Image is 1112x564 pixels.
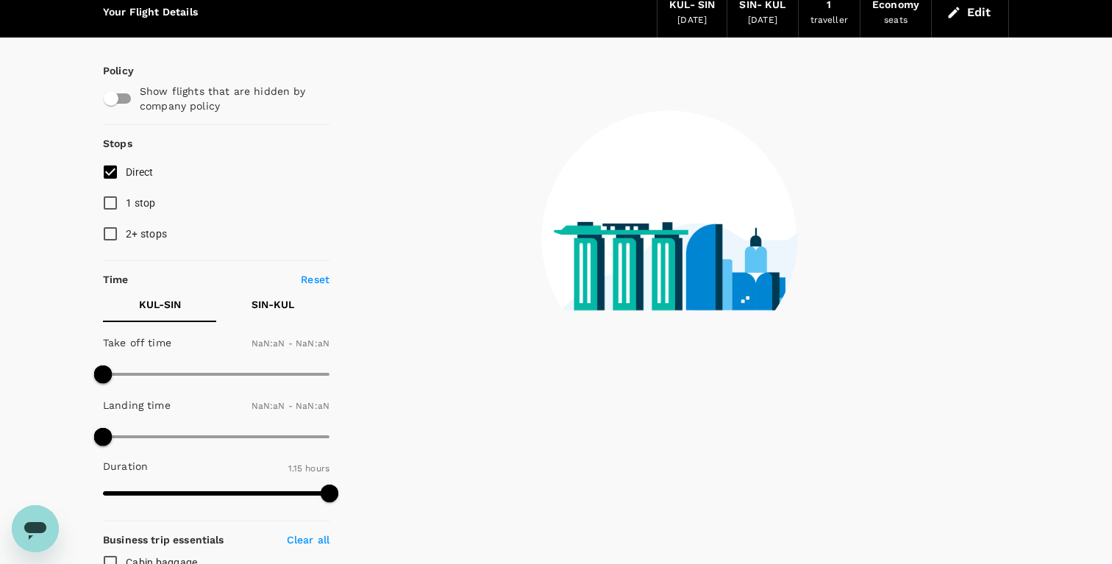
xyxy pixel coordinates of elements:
[103,4,198,21] div: Your Flight Details
[103,272,129,287] p: Time
[103,63,116,78] p: Policy
[103,398,171,413] p: Landing time
[301,272,329,287] p: Reset
[884,13,908,28] div: seats
[944,1,997,24] button: Edit
[252,401,329,411] span: NaN:aN - NaN:aN
[592,355,719,368] g: finding your flights
[126,166,154,178] span: Direct
[103,459,148,474] p: Duration
[103,534,224,546] strong: Business trip essentials
[103,335,171,350] p: Take off time
[140,84,319,113] p: Show flights that are hidden by company policy
[252,338,329,349] span: NaN:aN - NaN:aN
[677,13,707,28] div: [DATE]
[126,228,167,240] span: 2+ stops
[139,297,181,312] p: KUL - SIN
[288,463,330,474] span: 1.15 hours
[810,13,848,28] div: traveller
[103,138,132,149] strong: Stops
[748,13,777,28] div: [DATE]
[12,505,59,552] iframe: Button to launch messaging window
[252,297,294,312] p: SIN - KUL
[287,532,329,547] p: Clear all
[126,197,156,209] span: 1 stop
